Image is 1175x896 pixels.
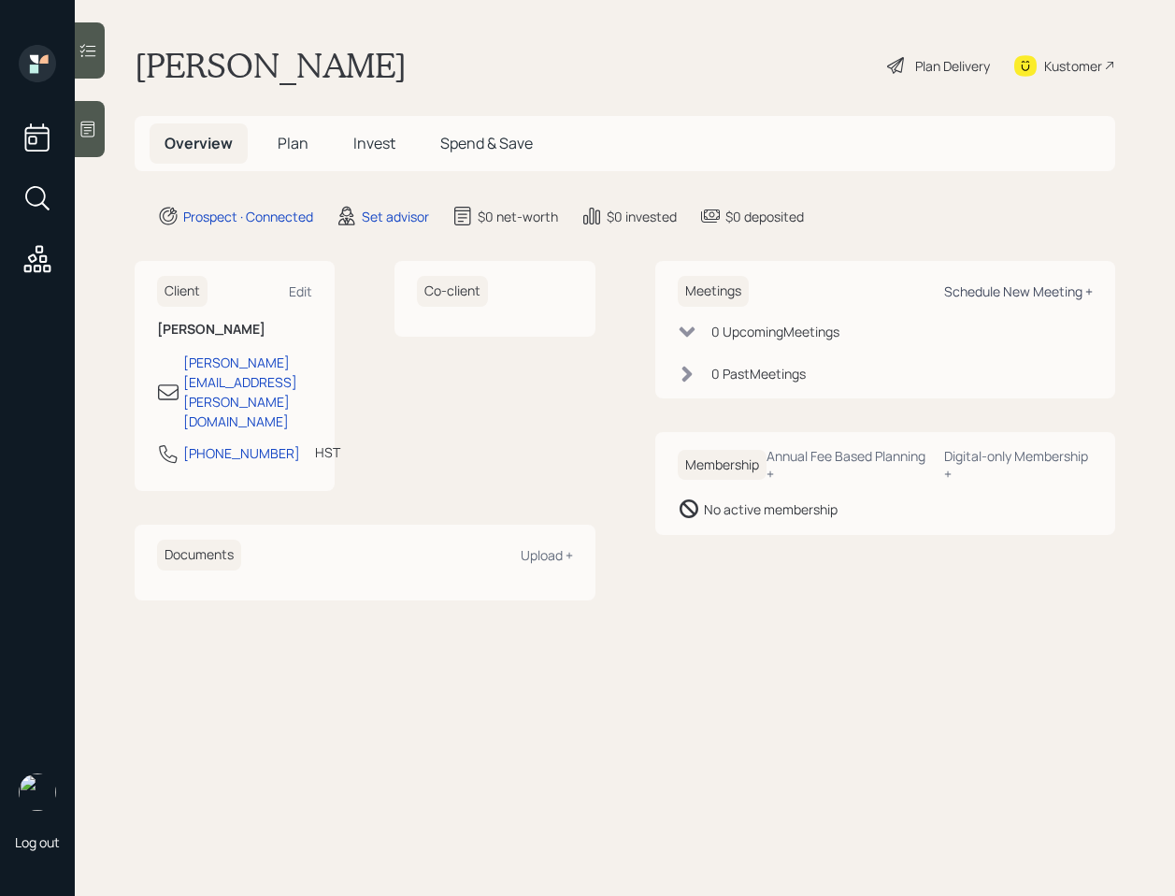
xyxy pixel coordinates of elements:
div: Schedule New Meeting + [944,282,1093,300]
span: Overview [165,133,233,153]
h1: [PERSON_NAME] [135,45,407,86]
div: Edit [289,282,312,300]
span: Plan [278,133,308,153]
div: $0 deposited [725,207,804,226]
div: Upload + [521,546,573,564]
div: 0 Past Meeting s [711,364,806,383]
div: Kustomer [1044,56,1102,76]
span: Invest [353,133,395,153]
h6: Co-client [417,276,488,307]
div: No active membership [704,499,838,519]
div: $0 invested [607,207,677,226]
div: HST [315,442,340,462]
div: 0 Upcoming Meeting s [711,322,839,341]
div: Prospect · Connected [183,207,313,226]
span: Spend & Save [440,133,533,153]
div: Set advisor [362,207,429,226]
h6: Meetings [678,276,749,307]
div: $0 net-worth [478,207,558,226]
div: [PHONE_NUMBER] [183,443,300,463]
h6: Client [157,276,208,307]
div: Plan Delivery [915,56,990,76]
img: retirable_logo.png [19,773,56,811]
h6: Documents [157,540,241,571]
h6: [PERSON_NAME] [157,322,312,338]
div: Annual Fee Based Planning + [767,447,929,483]
div: Digital-only Membership + [944,447,1093,483]
div: [PERSON_NAME][EMAIL_ADDRESS][PERSON_NAME][DOMAIN_NAME] [183,353,312,431]
h6: Membership [678,450,767,481]
div: Log out [15,833,60,851]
